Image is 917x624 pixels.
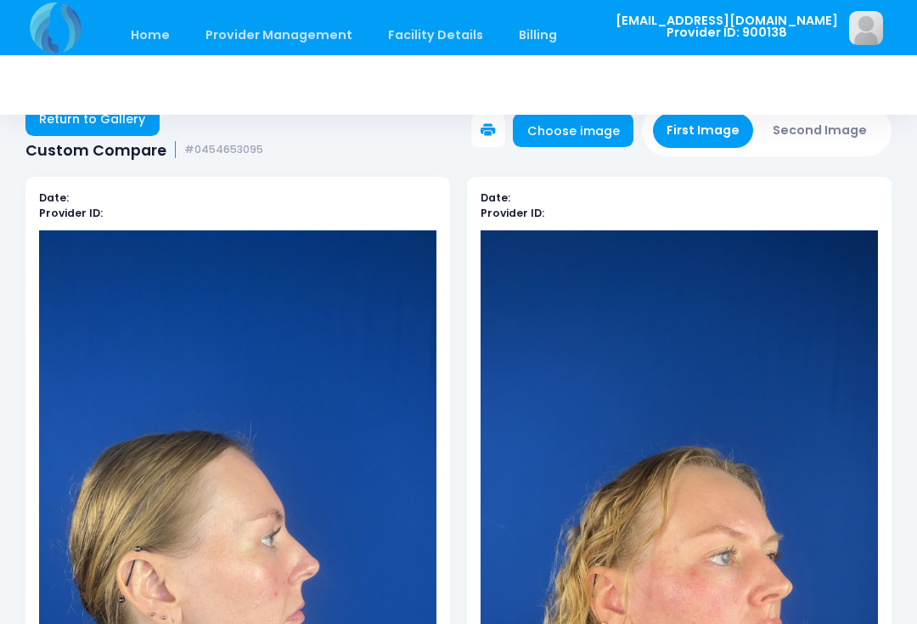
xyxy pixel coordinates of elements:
[188,15,368,55] a: Provider Management
[481,190,510,205] b: Date:
[653,113,754,148] button: First Image
[616,14,838,39] span: [EMAIL_ADDRESS][DOMAIN_NAME] Provider ID: 900138
[849,11,883,45] img: image
[577,15,642,55] a: Staff
[39,206,103,220] b: Provider ID:
[513,113,633,147] a: Choose image
[25,102,160,136] a: Return to Gallery
[184,144,263,156] small: #0454653095
[372,15,500,55] a: Facility Details
[481,206,544,220] b: Provider ID:
[759,113,881,148] button: Second Image
[503,15,574,55] a: Billing
[25,141,166,159] span: Custom Compare
[39,190,69,205] b: Date:
[114,15,186,55] a: Home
